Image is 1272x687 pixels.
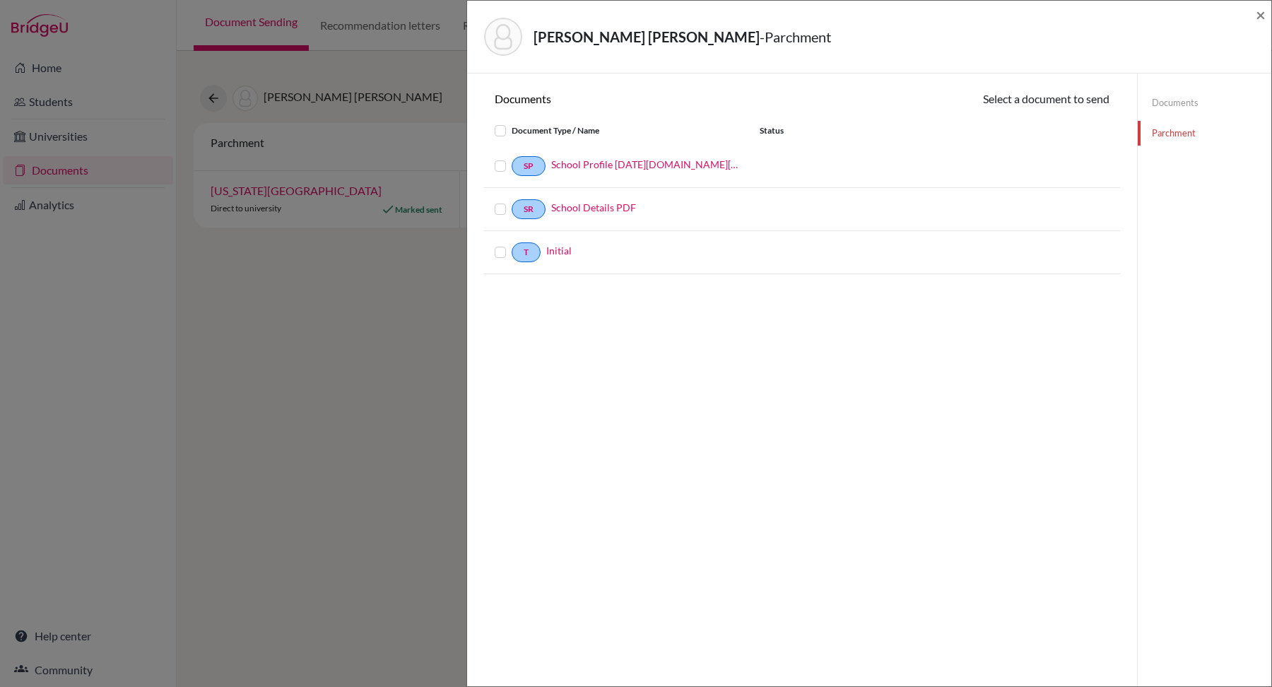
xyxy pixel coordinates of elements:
[551,200,636,215] a: School Details PDF
[551,157,738,172] a: School Profile [DATE][DOMAIN_NAME][DATE]_wide
[749,122,908,139] div: Status
[1138,121,1271,146] a: Parchment
[534,28,760,45] strong: [PERSON_NAME] [PERSON_NAME]
[760,28,831,45] span: - Parchment
[512,199,546,219] a: SR
[1256,4,1266,25] span: ×
[512,156,546,176] a: SP
[484,92,802,105] h6: Documents
[802,90,1120,107] div: Select a document to send
[1256,6,1266,23] button: Close
[512,242,541,262] a: T
[484,122,749,139] div: Document Type / Name
[546,243,572,258] a: Initial
[1138,90,1271,115] a: Documents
